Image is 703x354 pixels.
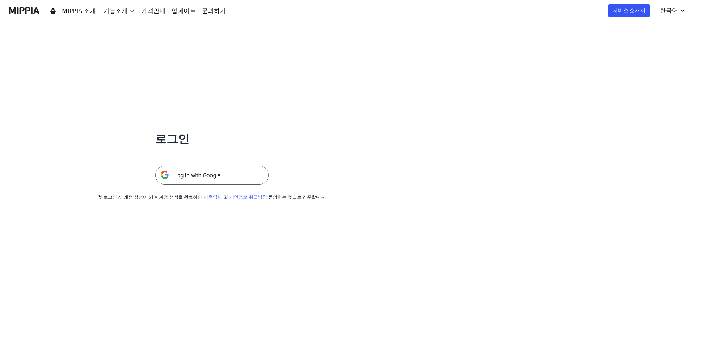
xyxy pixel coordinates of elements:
button: 서비스 소개서 [615,4,652,17]
div: 첫 로그인 시 계정 생성이 되며 계정 생성을 완료하면 및 동의하는 것으로 간주합니다. [115,194,309,200]
button: 한국어 [656,3,690,18]
a: 홈 [50,6,55,16]
div: 기능소개 [99,6,123,16]
div: 한국어 [661,6,680,15]
button: 기능소개 [99,6,129,16]
h1: 로그인 [155,130,269,147]
a: 업데이트 [163,6,184,16]
a: 문의하기 [190,6,211,16]
img: down [123,8,129,14]
a: 개인정보 취급방침 [227,194,259,200]
img: 구글 로그인 버튼 [155,166,269,185]
a: MIPPIA 소개 [61,6,93,16]
a: 이용약관 [205,194,220,200]
a: 가격안내 [136,6,157,16]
